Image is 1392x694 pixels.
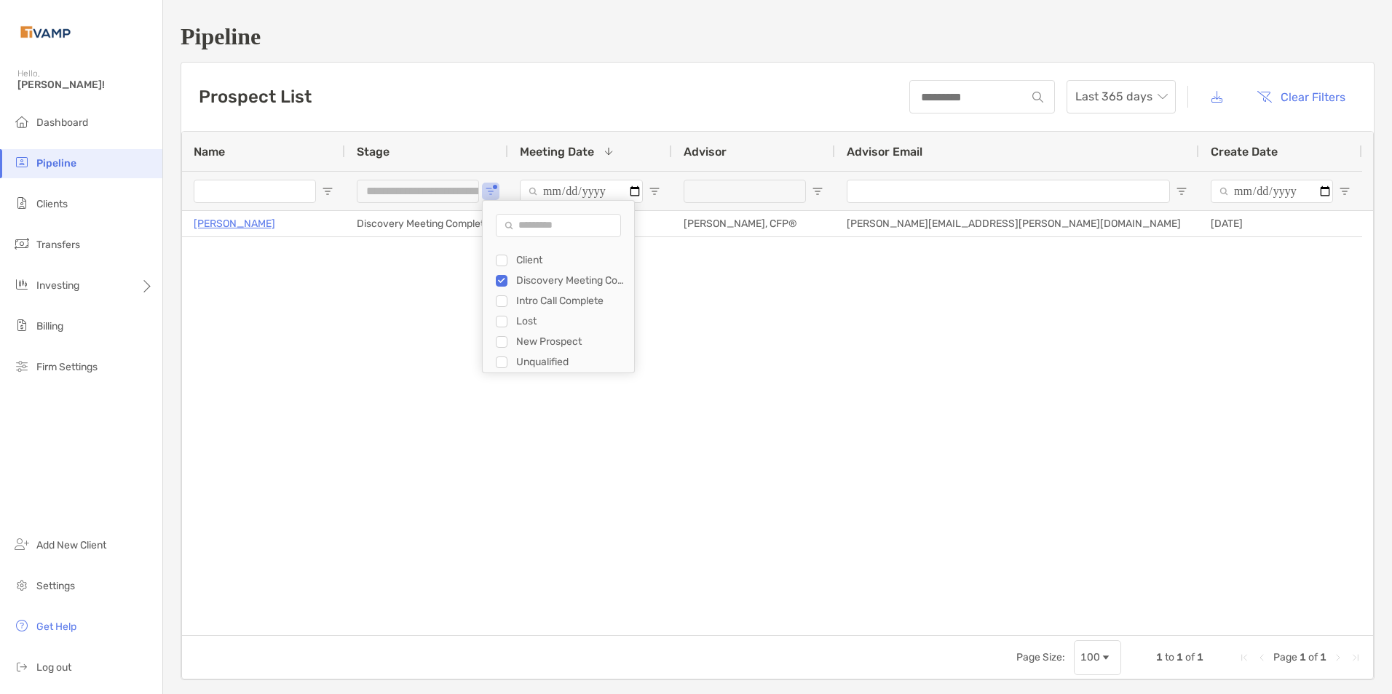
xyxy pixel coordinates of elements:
[1211,180,1333,203] input: Create Date Filter Input
[322,186,333,197] button: Open Filter Menu
[1156,651,1163,663] span: 1
[36,157,76,169] span: Pipeline
[36,320,63,332] span: Billing
[13,658,31,675] img: logout icon
[199,87,312,107] h3: Prospect List
[485,186,497,197] button: Open Filter Menu
[1080,651,1100,663] div: 100
[13,576,31,594] img: settings icon
[1176,186,1187,197] button: Open Filter Menu
[1199,211,1362,236] div: [DATE]
[520,180,643,203] input: Meeting Date Filter Input
[194,180,316,203] input: Name Filter Input
[516,254,625,266] div: Client
[13,235,31,252] img: transfers icon
[1256,652,1268,663] div: Previous Page
[520,145,594,159] span: Meeting Date
[36,279,79,292] span: Investing
[835,211,1199,236] div: [PERSON_NAME][EMAIL_ADDRESS][PERSON_NAME][DOMAIN_NAME]
[1074,640,1121,675] div: Page Size
[36,621,76,633] span: Get Help
[1165,651,1174,663] span: to
[17,6,74,58] img: Zoe Logo
[496,214,621,237] input: Search filter values
[684,145,727,159] span: Advisor
[672,211,835,236] div: [PERSON_NAME], CFP®
[13,276,31,293] img: investing icon
[516,274,625,287] div: Discovery Meeting Complete
[1273,651,1297,663] span: Page
[1016,651,1065,663] div: Page Size:
[36,361,98,373] span: Firm Settings
[1300,651,1306,663] span: 1
[1177,651,1183,663] span: 1
[1075,81,1167,113] span: Last 365 days
[812,186,823,197] button: Open Filter Menu
[516,315,625,327] div: Lost
[17,79,154,91] span: [PERSON_NAME]!
[13,153,31,171] img: pipeline icon
[649,186,660,197] button: Open Filter Menu
[13,535,31,553] img: add_new_client icon
[36,539,106,551] span: Add New Client
[13,357,31,375] img: firm-settings icon
[13,316,31,334] img: billing icon
[13,194,31,212] img: clients icon
[194,145,225,159] span: Name
[1197,651,1203,663] span: 1
[1211,145,1278,159] span: Create Date
[516,335,625,348] div: New Prospect
[36,661,71,674] span: Log out
[1238,652,1250,663] div: First Page
[1339,186,1351,197] button: Open Filter Menu
[13,113,31,130] img: dashboard icon
[194,215,275,233] a: [PERSON_NAME]
[516,295,625,307] div: Intro Call Complete
[847,145,922,159] span: Advisor Email
[36,239,80,251] span: Transfers
[36,198,68,210] span: Clients
[181,23,1375,50] h1: Pipeline
[357,145,389,159] span: Stage
[1185,651,1195,663] span: of
[13,617,31,634] img: get-help icon
[1032,92,1043,103] img: input icon
[1246,81,1356,113] button: Clear Filters
[1332,652,1344,663] div: Next Page
[482,200,635,373] div: Column Filter
[36,580,75,592] span: Settings
[36,116,88,129] span: Dashboard
[345,211,508,236] div: Discovery Meeting Complete
[516,356,625,368] div: Unqualified
[1308,651,1318,663] span: of
[483,230,634,372] div: Filter List
[1350,652,1361,663] div: Last Page
[847,180,1170,203] input: Advisor Email Filter Input
[1320,651,1326,663] span: 1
